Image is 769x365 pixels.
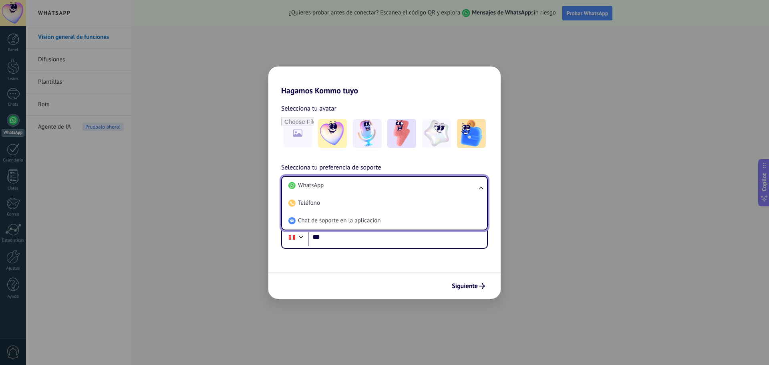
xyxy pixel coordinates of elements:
[387,119,416,148] img: -3.jpeg
[353,119,382,148] img: -2.jpeg
[298,199,320,207] span: Teléfono
[448,279,489,293] button: Siguiente
[281,103,336,114] span: Selecciona tu avatar
[422,119,451,148] img: -4.jpeg
[284,229,300,246] div: Peru: + 51
[298,217,380,225] span: Chat de soporte en la aplicación
[281,163,381,173] span: Selecciona tu preferencia de soporte
[457,119,486,148] img: -5.jpeg
[452,283,478,289] span: Siguiente
[268,67,501,95] h2: Hagamos Kommo tuyo
[298,181,324,190] span: WhatsApp
[318,119,347,148] img: -1.jpeg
